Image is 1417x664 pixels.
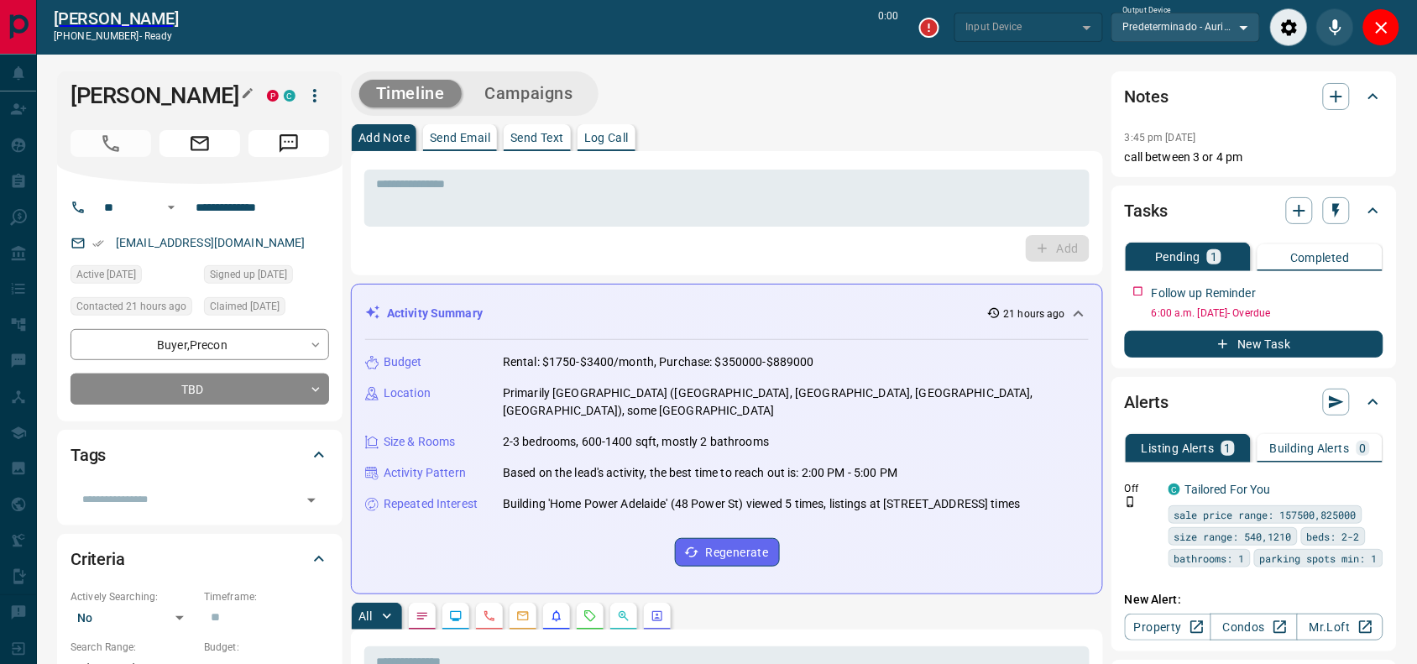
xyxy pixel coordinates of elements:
[1125,331,1383,358] button: New Task
[1307,528,1360,545] span: beds: 2-2
[116,236,306,249] a: [EMAIL_ADDRESS][DOMAIN_NAME]
[365,298,1089,329] div: Activity Summary21 hours ago
[1125,614,1211,640] a: Property
[1225,442,1231,454] p: 1
[1362,8,1400,46] div: Close
[54,29,179,44] p: [PHONE_NUMBER] -
[1125,132,1196,144] p: 3:45 pm [DATE]
[503,433,769,451] p: 2-3 bedrooms, 600-1400 sqft, mostly 2 bathrooms
[1152,306,1383,321] p: 6:00 a.m. [DATE] - Overdue
[1125,76,1383,117] div: Notes
[76,298,186,315] span: Contacted 21 hours ago
[71,546,125,573] h2: Criteria
[71,640,196,655] p: Search Range:
[651,609,664,623] svg: Agent Actions
[359,80,462,107] button: Timeline
[387,305,483,322] p: Activity Summary
[210,266,287,283] span: Signed up [DATE]
[358,132,410,144] p: Add Note
[430,132,490,144] p: Send Email
[71,130,151,157] span: Call
[267,90,279,102] div: property.ca
[1125,191,1383,231] div: Tasks
[204,297,329,321] div: Sun Sep 14 2025
[483,609,496,623] svg: Calls
[1290,252,1350,264] p: Completed
[503,353,814,371] p: Rental: $1750-$3400/month, Purchase: $350000-$889000
[1260,550,1378,567] span: parking spots min: 1
[1270,8,1308,46] div: Audio Settings
[71,374,329,405] div: TBD
[71,435,329,475] div: Tags
[1004,306,1065,322] p: 21 hours ago
[583,609,597,623] svg: Requests
[510,132,564,144] p: Send Text
[1185,483,1271,496] a: Tailored For You
[1270,442,1350,454] p: Building Alerts
[204,640,329,655] p: Budget:
[204,265,329,289] div: Wed Mar 06 2024
[204,589,329,604] p: Timeframe:
[284,90,295,102] div: condos.ca
[1169,484,1180,495] div: condos.ca
[144,30,173,42] span: ready
[71,265,196,289] div: Mon Oct 13 2025
[384,353,422,371] p: Budget
[71,442,106,468] h2: Tags
[76,266,136,283] span: Active [DATE]
[416,609,429,623] svg: Notes
[71,589,196,604] p: Actively Searching:
[1125,591,1383,609] p: New Alert:
[503,384,1089,420] p: Primarily [GEOGRAPHIC_DATA] ([GEOGRAPHIC_DATA], [GEOGRAPHIC_DATA], [GEOGRAPHIC_DATA], [GEOGRAPHIC...
[584,132,629,144] p: Log Call
[210,298,280,315] span: Claimed [DATE]
[384,464,466,482] p: Activity Pattern
[516,609,530,623] svg: Emails
[550,609,563,623] svg: Listing Alerts
[54,8,179,29] a: [PERSON_NAME]
[71,297,196,321] div: Tue Oct 14 2025
[1125,197,1168,224] h2: Tasks
[159,130,240,157] span: Email
[384,384,431,402] p: Location
[1125,83,1169,110] h2: Notes
[92,238,104,249] svg: Email Verified
[71,604,196,631] div: No
[384,433,456,451] p: Size & Rooms
[1174,550,1245,567] span: bathrooms: 1
[878,8,898,46] p: 0:00
[1155,251,1200,263] p: Pending
[675,538,780,567] button: Regenerate
[358,610,372,622] p: All
[1125,496,1137,508] svg: Push Notification Only
[1174,528,1292,545] span: size range: 540,1210
[503,495,1020,513] p: Building 'Home Power Adelaide' (48 Power St) viewed 5 times, listings at [STREET_ADDRESS] times
[248,130,329,157] span: Message
[1210,614,1297,640] a: Condos
[1174,506,1357,523] span: sale price range: 157500,825000
[1123,5,1171,16] label: Output Device
[161,197,181,217] button: Open
[1111,13,1260,41] div: Predeterminado - Auriculares (Realtek(R) Audio)
[617,609,630,623] svg: Opportunities
[1125,389,1169,416] h2: Alerts
[300,489,323,512] button: Open
[1125,481,1158,496] p: Off
[1210,251,1217,263] p: 1
[71,329,329,360] div: Buyer , Precon
[71,539,329,579] div: Criteria
[384,495,478,513] p: Repeated Interest
[449,609,463,623] svg: Lead Browsing Activity
[1316,8,1354,46] div: Mute
[468,80,590,107] button: Campaigns
[1125,149,1383,166] p: call between 3 or 4 pm
[1142,442,1215,454] p: Listing Alerts
[1152,285,1256,302] p: Follow up Reminder
[1297,614,1383,640] a: Mr.Loft
[1125,382,1383,422] div: Alerts
[503,464,897,482] p: Based on the lead's activity, the best time to reach out is: 2:00 PM - 5:00 PM
[71,82,242,109] h1: [PERSON_NAME]
[1360,442,1367,454] p: 0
